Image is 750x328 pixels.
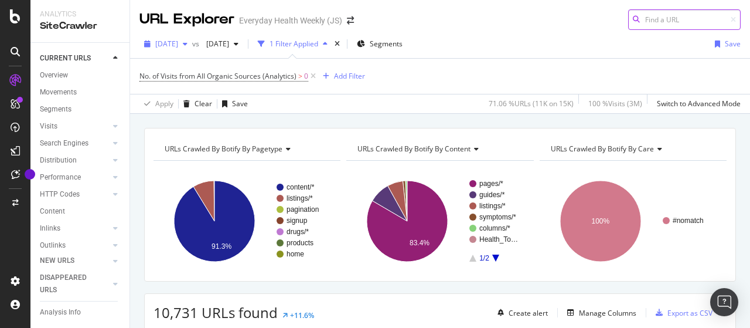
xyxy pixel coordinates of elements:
[479,191,505,199] text: guides/*
[40,222,60,235] div: Inlinks
[667,308,712,318] div: Export as CSV
[332,38,342,50] div: times
[334,71,365,81] div: Add Filter
[652,94,741,113] button: Switch to Advanced Mode
[479,224,510,232] text: columns/*
[202,39,229,49] span: 2025 Aug. 24th
[40,188,80,201] div: HTTP Codes
[287,194,313,202] text: listings/*
[195,99,212,109] div: Clear
[346,170,530,272] svg: A chart.
[725,39,741,49] div: Save
[40,103,71,116] div: Segments
[139,9,234,29] div: URL Explorer
[347,16,354,25] div: arrow-right-arrow-left
[540,170,724,272] svg: A chart.
[40,86,77,99] div: Movements
[40,52,110,65] a: CURRENT URLS
[154,170,337,272] svg: A chart.
[40,171,110,184] a: Performance
[318,69,365,83] button: Add Filter
[40,120,110,133] a: Visits
[287,228,309,236] text: drugs/*
[479,254,489,262] text: 1/2
[287,250,304,258] text: home
[40,188,110,201] a: HTTP Codes
[40,255,110,267] a: NEW URLS
[628,9,741,30] input: Find a URL
[40,255,74,267] div: NEW URLS
[40,154,77,167] div: Distribution
[40,154,110,167] a: Distribution
[40,272,99,296] div: DISAPPEARED URLS
[304,68,308,84] span: 0
[40,272,110,296] a: DISAPPEARED URLS
[40,120,57,133] div: Visits
[40,52,91,65] div: CURRENT URLS
[298,71,302,81] span: >
[657,99,741,109] div: Switch to Advanced Mode
[40,171,81,184] div: Performance
[212,242,231,251] text: 91.3%
[40,306,121,319] a: Analysis Info
[139,35,192,53] button: [DATE]
[162,140,330,158] h4: URLs Crawled By Botify By pagetype
[40,137,88,150] div: Search Engines
[40,306,81,319] div: Analysis Info
[479,180,503,188] text: pages/*
[40,103,121,116] a: Segments
[410,239,429,247] text: 83.4%
[40,205,121,218] a: Content
[253,35,332,53] button: 1 Filter Applied
[139,71,296,81] span: No. of Visits from All Organic Sources (Analytics)
[370,39,403,49] span: Segments
[139,94,173,113] button: Apply
[562,306,636,320] button: Manage Columns
[40,239,110,252] a: Outlinks
[217,94,248,113] button: Save
[493,303,548,322] button: Create alert
[479,235,518,244] text: Health_To…
[40,69,68,82] div: Overview
[290,310,314,320] div: +11.6%
[40,239,66,252] div: Outlinks
[355,140,523,158] h4: URLs Crawled By Botify By content
[551,144,654,154] span: URLs Crawled By Botify By care
[287,183,315,191] text: content/*
[509,308,548,318] div: Create alert
[479,202,506,210] text: listings/*
[40,9,120,19] div: Analytics
[352,35,407,53] button: Segments
[25,169,35,180] div: Tooltip anchor
[202,35,243,53] button: [DATE]
[40,222,110,235] a: Inlinks
[40,205,65,218] div: Content
[40,19,120,33] div: SiteCrawler
[154,303,278,322] span: 10,731 URLs found
[40,137,110,150] a: Search Engines
[479,213,516,221] text: symptoms/*
[588,99,642,109] div: 100 % Visits ( 3M )
[287,217,308,225] text: signup
[287,205,319,214] text: pagination
[710,35,741,53] button: Save
[548,140,716,158] h4: URLs Crawled By Botify By care
[40,86,121,99] a: Movements
[40,69,121,82] a: Overview
[179,94,212,113] button: Clear
[232,99,248,109] div: Save
[287,239,313,247] text: products
[155,99,173,109] div: Apply
[591,217,609,225] text: 100%
[673,217,704,225] text: #nomatch
[489,99,574,109] div: 71.06 % URLs ( 11K on 15K )
[165,144,282,154] span: URLs Crawled By Botify By pagetype
[155,39,178,49] span: 2025 Aug. 31st
[579,308,636,318] div: Manage Columns
[239,15,342,26] div: Everyday Health Weekly (JS)
[651,303,712,322] button: Export as CSV
[192,39,202,49] span: vs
